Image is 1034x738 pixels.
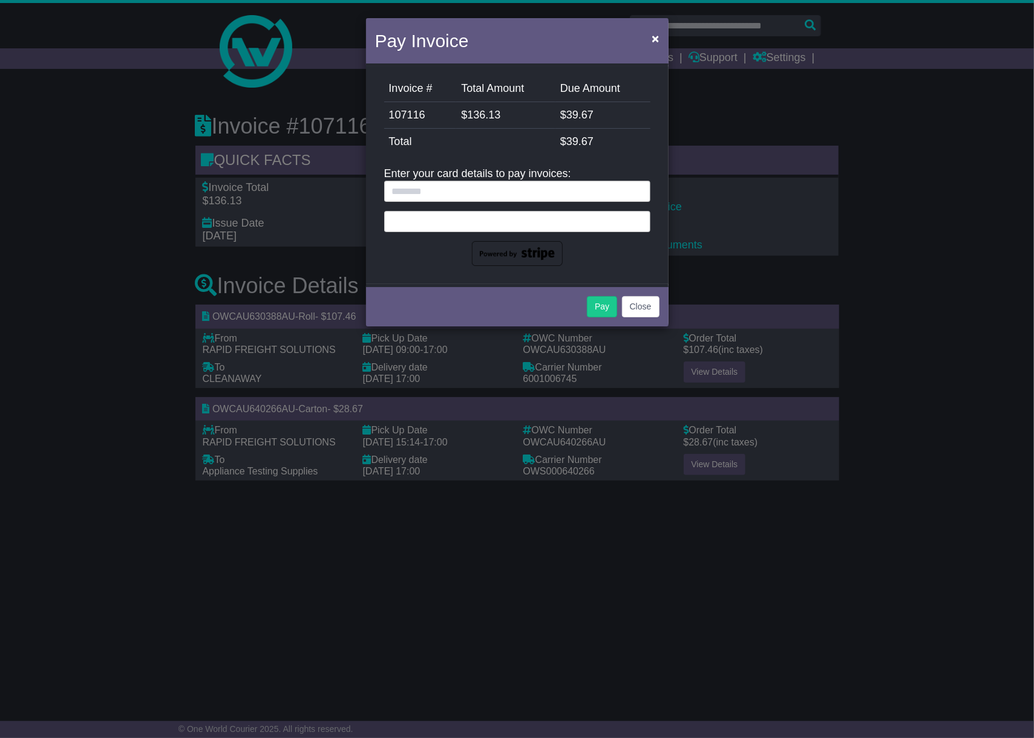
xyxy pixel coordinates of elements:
td: $ [555,102,650,129]
button: Pay [587,296,617,317]
h4: Pay Invoice [375,27,469,54]
div: Enter your card details to pay invoices: [384,167,650,266]
td: Invoice # [384,76,457,102]
span: 136.13 [467,109,500,121]
td: $ [555,129,650,155]
img: powered-by-stripe.png [472,241,563,267]
span: 39.67 [566,135,594,147]
iframe: Secure card payment input frame [392,215,643,225]
td: 107116 [384,102,457,129]
td: Total Amount [456,76,555,102]
td: $ [456,102,555,129]
span: 39.67 [566,109,594,121]
td: Due Amount [555,76,650,102]
span: × [652,31,659,45]
td: Total [384,129,555,155]
button: Close [646,26,665,51]
button: Close [622,296,659,317]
